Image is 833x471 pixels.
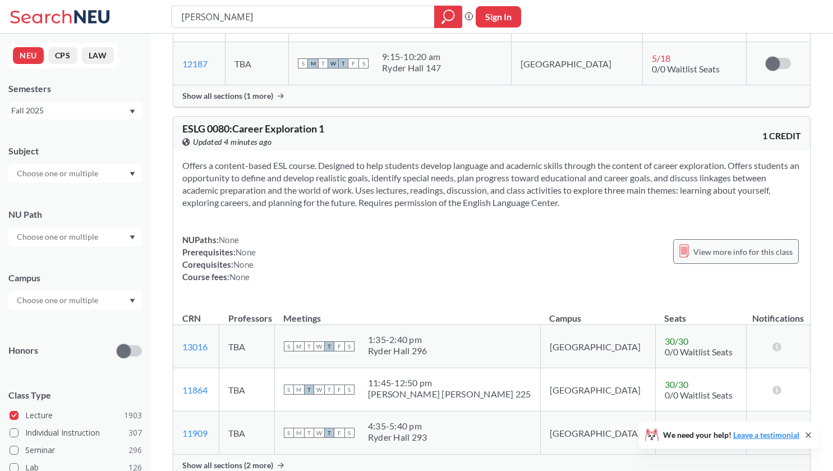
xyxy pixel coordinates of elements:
div: Dropdown arrow [8,164,142,183]
span: S [284,428,294,438]
td: TBA [219,411,275,455]
input: Choose one or multiple [11,167,105,180]
span: None [236,247,256,257]
th: Seats [655,301,746,325]
div: Dropdown arrow [8,227,142,246]
div: 11:45 - 12:50 pm [368,377,531,388]
svg: Dropdown arrow [130,235,135,240]
span: M [294,385,304,395]
button: Sign In [476,6,521,28]
div: NUPaths: Prerequisites: Corequisites: Course fees: [182,234,256,283]
span: 1903 [124,409,142,422]
svg: Dropdown arrow [130,109,135,114]
input: Class, professor, course number, "phrase" [180,7,426,26]
span: F [348,58,358,68]
div: Ryder Hall 293 [368,432,427,443]
span: View more info for this class [693,245,793,259]
span: S [358,58,369,68]
a: Leave a testimonial [733,430,799,440]
span: W [328,58,338,68]
button: NEU [13,47,44,64]
span: T [324,385,334,395]
div: Semesters [8,83,142,95]
span: 307 [128,427,142,439]
div: CRN [182,312,201,324]
div: Ryder Hall 147 [382,62,441,74]
span: S [344,385,355,395]
span: S [284,385,294,395]
a: 13016 [182,341,208,352]
div: Ryder Hall 296 [368,345,427,356]
td: [GEOGRAPHIC_DATA] [540,368,655,411]
span: Class Type [8,389,142,401]
span: None [219,235,239,245]
input: Choose one or multiple [11,230,105,244]
label: Seminar [10,443,142,458]
span: Show all sections (2 more) [182,460,273,470]
th: Notifications [747,301,811,325]
td: TBA [219,325,275,368]
p: Honors [8,344,38,357]
input: Choose one or multiple [11,294,105,307]
td: [GEOGRAPHIC_DATA] [540,411,655,455]
button: LAW [82,47,114,64]
span: F [334,428,344,438]
div: [PERSON_NAME] [PERSON_NAME] 225 [368,388,531,400]
a: 11864 [182,385,208,395]
th: Professors [219,301,275,325]
span: W [314,385,324,395]
span: 30 / 30 [665,379,688,390]
button: CPS [48,47,77,64]
a: 12187 [182,58,208,69]
span: T [304,385,314,395]
section: Offers a content-based ESL course. Designed to help students develop language and academic skills... [182,159,801,209]
th: Campus [540,301,655,325]
span: F [334,385,344,395]
div: Show all sections (1 more) [173,85,810,107]
div: 1:35 - 2:40 pm [368,334,427,345]
span: S [284,341,294,351]
span: Show all sections (1 more) [182,91,273,101]
span: M [308,58,318,68]
span: 296 [128,444,142,456]
span: T [318,58,328,68]
span: M [294,428,304,438]
td: TBA [225,42,289,85]
span: 30 / 30 [665,336,688,346]
span: W [314,428,324,438]
div: NU Path [8,208,142,221]
a: 11909 [182,428,208,438]
span: T [324,341,334,351]
span: S [344,428,355,438]
span: T [338,58,348,68]
td: TBA [219,368,275,411]
th: Meetings [274,301,540,325]
div: Fall 2025Dropdown arrow [8,102,142,120]
span: S [298,58,308,68]
span: Updated 4 minutes ago [193,136,272,148]
span: T [304,341,314,351]
span: S [344,341,355,351]
span: We need your help! [663,431,799,439]
span: 1 CREDIT [762,130,801,142]
span: M [294,341,304,351]
span: 0/0 Waitlist Seats [652,63,720,74]
span: None [229,272,250,282]
label: Individual Instruction [10,426,142,440]
div: 4:35 - 5:40 pm [368,420,427,432]
span: T [304,428,314,438]
div: Campus [8,272,142,284]
td: [GEOGRAPHIC_DATA] [540,325,655,368]
span: W [314,341,324,351]
svg: Dropdown arrow [130,172,135,176]
label: Lecture [10,408,142,423]
span: ESLG 0080 : Career Exploration 1 [182,122,324,135]
span: F [334,341,344,351]
span: None [233,259,254,269]
svg: magnifying glass [441,9,455,25]
td: [GEOGRAPHIC_DATA] [512,42,643,85]
span: 0/0 Waitlist Seats [665,390,733,400]
span: T [324,428,334,438]
div: magnifying glass [434,6,462,28]
span: 5 / 18 [652,53,670,63]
